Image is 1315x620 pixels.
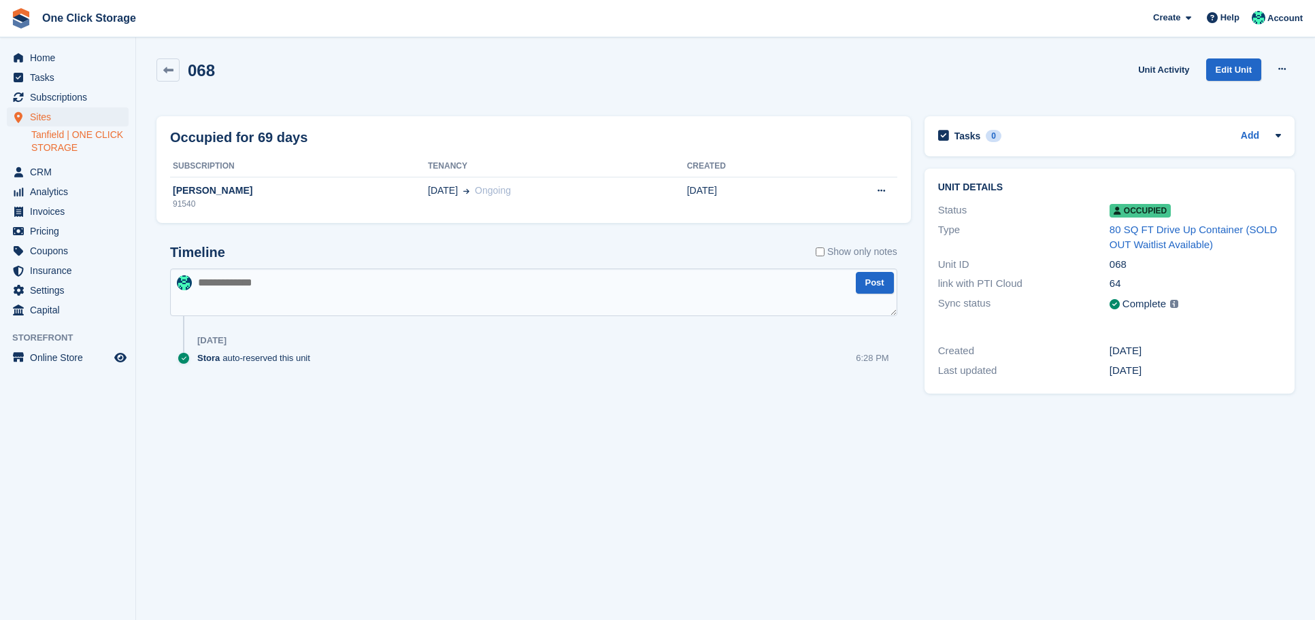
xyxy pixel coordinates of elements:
[7,68,129,87] a: menu
[7,48,129,67] a: menu
[30,202,112,221] span: Invoices
[30,261,112,280] span: Insurance
[938,296,1110,313] div: Sync status
[30,348,112,367] span: Online Store
[938,222,1110,253] div: Type
[7,162,129,182] a: menu
[1206,58,1261,81] a: Edit Unit
[938,276,1110,292] div: link with PTI Cloud
[938,257,1110,273] div: Unit ID
[11,8,31,29] img: stora-icon-8386f47178a22dfd0bd8f6a31ec36ba5ce8667c1dd55bd0f319d3a0aa187defe.svg
[30,300,112,320] span: Capital
[30,162,112,182] span: CRM
[816,245,825,259] input: Show only notes
[687,177,808,218] td: [DATE]
[7,300,129,320] a: menu
[856,351,888,364] div: 6:28 PM
[30,281,112,300] span: Settings
[1110,343,1281,359] div: [DATE]
[1110,363,1281,379] div: [DATE]
[31,128,129,154] a: Tanfield | ONE CLICK STORAGE
[7,281,129,300] a: menu
[428,184,458,198] span: [DATE]
[188,61,215,80] h2: 068
[954,130,981,142] h2: Tasks
[7,348,129,367] a: menu
[938,343,1110,359] div: Created
[856,272,894,294] button: Post
[170,198,428,210] div: 91540
[30,241,112,260] span: Coupons
[12,331,135,345] span: Storefront
[177,275,192,290] img: Katy Forster
[7,222,129,241] a: menu
[428,156,687,177] th: Tenancy
[30,182,112,201] span: Analytics
[30,222,112,241] span: Pricing
[938,203,1110,218] div: Status
[1122,296,1166,312] div: Complete
[30,107,112,126] span: Sites
[1252,11,1265,24] img: Katy Forster
[1170,300,1178,308] img: icon-info-grey-7440780725fd019a000dd9b08b2336e03edf1995a4989e88bcd33f0948082b44.svg
[170,127,307,148] h2: Occupied for 69 days
[986,130,1001,142] div: 0
[687,156,808,177] th: Created
[197,335,227,346] div: [DATE]
[475,185,511,196] span: Ongoing
[1110,224,1277,251] a: 80 SQ FT Drive Up Container (SOLD OUT Waitlist Available)
[170,245,225,260] h2: Timeline
[938,182,1281,193] h2: Unit details
[1133,58,1195,81] a: Unit Activity
[1153,11,1180,24] span: Create
[197,351,317,364] div: auto-reserved this unit
[1267,12,1303,25] span: Account
[7,202,129,221] a: menu
[30,48,112,67] span: Home
[30,68,112,87] span: Tasks
[1110,257,1281,273] div: 068
[938,363,1110,379] div: Last updated
[7,88,129,107] a: menu
[816,245,897,259] label: Show only notes
[1220,11,1239,24] span: Help
[170,184,428,198] div: [PERSON_NAME]
[112,349,129,366] a: Preview store
[7,182,129,201] a: menu
[1110,204,1171,218] span: Occupied
[1110,276,1281,292] div: 64
[30,88,112,107] span: Subscriptions
[170,156,428,177] th: Subscription
[7,241,129,260] a: menu
[1241,128,1259,144] a: Add
[7,107,129,126] a: menu
[7,261,129,280] a: menu
[37,7,142,29] a: One Click Storage
[197,351,220,364] span: Stora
